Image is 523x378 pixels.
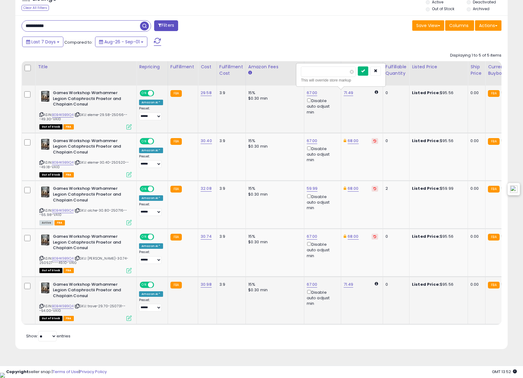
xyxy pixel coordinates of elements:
div: Disable auto adjust min [307,97,336,115]
div: ASIN: [39,282,132,320]
div: $95.56 [412,90,463,96]
b: Listed Price: [412,281,440,287]
small: FBA [488,90,499,97]
div: Cost [201,64,214,70]
span: Columns [449,22,469,29]
span: ON [140,91,148,96]
span: ON [140,282,148,287]
b: Listed Price: [412,138,440,144]
a: 67.00 [307,281,317,288]
div: 3.9 [219,90,241,96]
div: ASIN: [39,90,132,129]
a: Terms of Use [53,369,79,375]
small: FBA [170,138,182,145]
a: 32.08 [201,185,212,192]
i: This overrides the store level Dynamic Max Price for this listing [344,234,346,238]
span: 2025-09-9 13:52 GMT [492,369,517,375]
div: $59.99 [412,186,463,191]
span: Last 7 Days [31,39,56,45]
div: Disable auto adjust min [307,145,336,163]
div: Fulfillable Quantity [385,64,407,77]
span: | SKU: [PERSON_NAME]-30.74-250527---49.10-VA10 [39,256,129,265]
span: 58.21 [501,233,511,239]
span: | SKU: trave-29.70-250731---54.00-VA10 [39,304,126,313]
span: All listings that are currently out of stock and unavailable for purchase on Amazon [39,268,62,273]
button: Columns [445,20,474,31]
span: OFF [153,234,163,240]
div: $0.30 min [248,192,299,197]
div: Title [38,64,134,70]
div: $95.56 [412,234,463,239]
div: 15% [248,234,299,239]
div: 0 [385,234,405,239]
div: $95.56 [412,138,463,144]
a: B0B4K9B9Q4 [52,208,74,213]
a: 67.00 [307,233,317,240]
div: Disable auto adjust min [307,289,336,307]
b: Games Workshop Warhammer Legion Cataphractii Praetor and Chaplain Consul [53,234,128,253]
a: 30.74 [201,233,212,240]
div: ASIN: [39,138,132,177]
div: Fulfillment Cost [219,64,243,77]
div: This will override store markup [301,77,381,83]
a: 71.49 [344,90,353,96]
div: Amazon AI * [139,148,163,153]
div: $0.30 min [248,287,299,293]
button: Aug-26 - Sep-01 [95,37,147,47]
div: Repricing [139,64,165,70]
div: Amazon AI * [139,100,163,105]
a: 71.49 [344,281,353,288]
b: Games Workshop Warhammer Legion Cataphractii Praetor and Chaplain Consul [53,186,128,205]
label: Out of Stock [432,6,454,11]
div: ASIN: [39,234,132,273]
i: Revert to store-level Dynamic Max Price [373,235,376,238]
img: 51q1tl2rMQL._SL40_.jpg [39,186,51,198]
span: OFF [153,186,163,192]
span: All listings that are currently out of stock and unavailable for purchase on Amazon [39,124,62,129]
div: 3.9 [219,282,241,287]
div: 0.00 [470,186,481,191]
i: Revert to store-level Dynamic Max Price [373,187,376,190]
img: 51q1tl2rMQL._SL40_.jpg [39,282,51,294]
div: Clear All Filters [22,5,49,11]
strong: Copyright [6,369,29,375]
b: Games Workshop Warhammer Legion Cataphractii Praetor and Chaplain Consul [53,90,128,109]
div: 0.00 [470,234,481,239]
div: 3.9 [219,186,241,191]
div: 3.9 [219,234,241,239]
span: FBA [63,316,74,321]
a: 29.58 [201,90,212,96]
b: Listed Price: [412,233,440,239]
small: FBA [488,138,499,145]
div: 0 [385,282,405,287]
div: 3.9 [219,138,241,144]
b: Listed Price: [412,90,440,96]
span: ON [140,234,148,240]
b: Listed Price: [412,185,440,191]
div: Displaying 1 to 5 of 5 items [450,53,501,58]
button: Last 7 Days [22,37,63,47]
div: 15% [248,186,299,191]
span: Aug-26 - Sep-01 [104,39,140,45]
a: B0B4K9B9Q4 [52,256,74,261]
div: Preset: [139,106,163,120]
span: Show: entries [26,333,70,339]
button: Save View [412,20,444,31]
span: 58.21 [501,138,511,144]
span: FBA [63,268,74,273]
button: Actions [475,20,501,31]
div: 0 [385,138,405,144]
small: FBA [170,282,182,288]
span: 58.21 [501,185,511,191]
div: 15% [248,138,299,144]
a: B0B4K9B9Q4 [52,304,74,309]
div: Fulfillment [170,64,195,70]
div: Preset: [139,154,163,168]
span: Compared to: [64,39,93,45]
div: 0.00 [470,90,481,96]
span: | SKU: eleme-30.40-250520---49.18-VA10 [39,160,129,169]
b: Games Workshop Warhammer Legion Cataphractii Praetor and Chaplain Consul [53,282,128,300]
span: FBA [54,220,65,225]
span: All listings that are currently out of stock and unavailable for purchase on Amazon [39,316,62,321]
a: 30.98 [201,281,212,288]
